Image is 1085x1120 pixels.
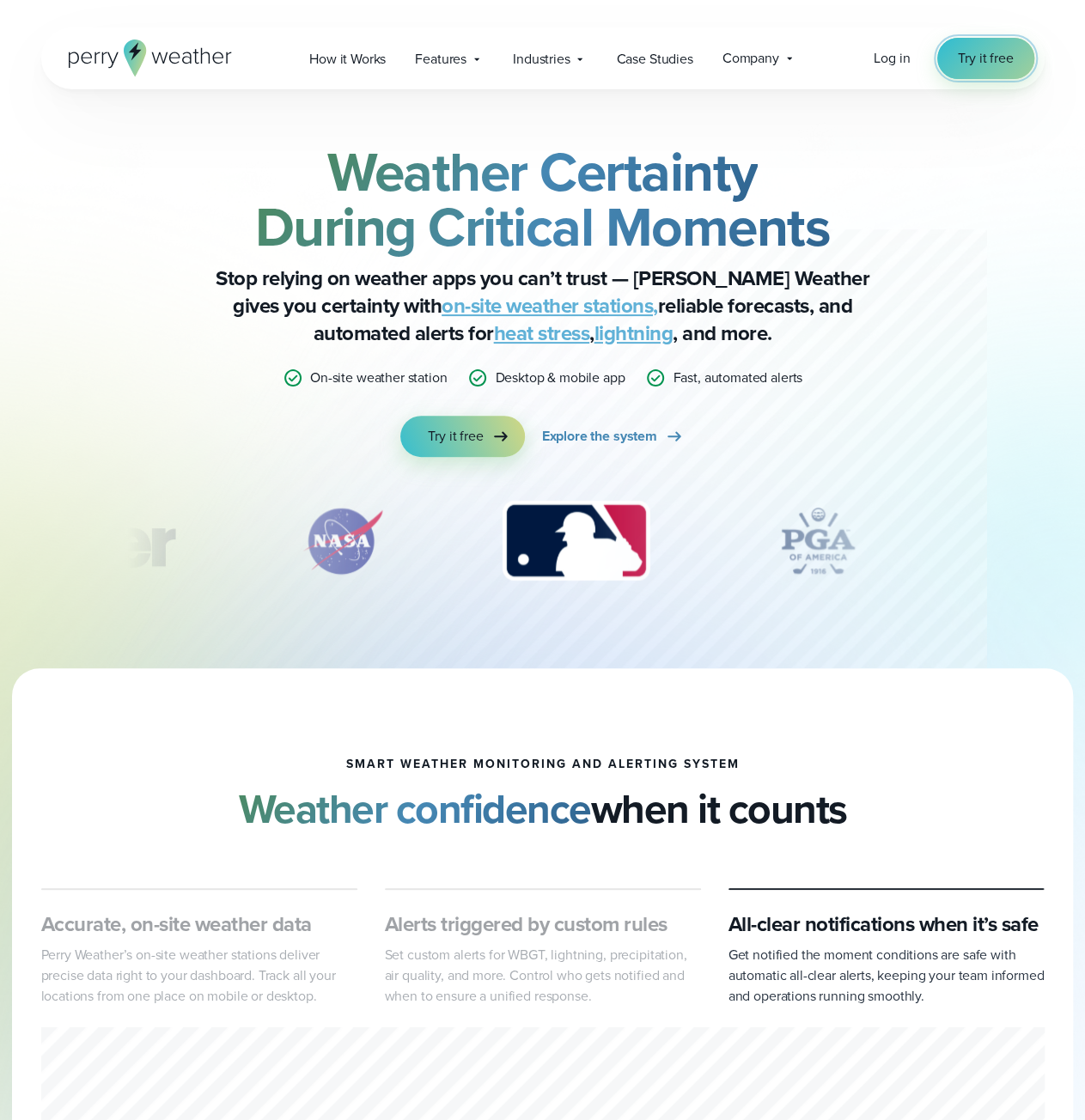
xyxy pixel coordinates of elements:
[749,498,887,584] div: 4 of 12
[239,778,591,839] strong: Weather confidence
[442,290,658,321] a: on-site weather stations,
[513,49,570,70] span: Industries
[239,785,847,833] h2: when it counts
[255,131,831,267] strong: Weather Certainty During Critical Moments
[874,48,910,68] span: Log in
[385,945,701,1007] p: Set custom alerts for WBGT, lightning, precipitation, air quality, and more. Control who gets not...
[428,426,483,447] span: Try it free
[728,910,1045,938] h3: All-clear notifications when it’s safe
[127,498,959,593] div: slideshow
[937,38,1033,79] a: Try it free
[385,910,701,938] h3: Alerts triggered by custom rules
[542,426,657,447] span: Explore the system
[295,41,400,76] a: How it Works
[199,265,887,347] p: Stop relying on weather apps you can’t trust — [PERSON_NAME] Weather gives you certainty with rel...
[673,368,802,388] p: Fast, automated alerts
[494,318,590,349] a: heat stress
[309,49,386,70] span: How it Works
[616,49,692,70] span: Case Studies
[749,498,887,584] img: PGA.svg
[495,368,625,388] p: Desktop & mobile app
[41,945,357,1007] p: Perry Weather’s on-site weather stations deliver precise data right to your dashboard. Track all ...
[400,416,524,457] a: Try it free
[542,416,685,457] a: Explore the system
[722,48,779,69] span: Company
[346,758,740,771] h1: smart weather monitoring and alerting system
[958,48,1013,69] span: Try it free
[728,945,1045,1007] p: Get notified the moment conditions are safe with automatic all-clear alerts, keeping your team in...
[874,48,910,69] a: Log in
[310,368,448,388] p: On-site weather station
[485,498,667,584] img: MLB.svg
[283,498,403,584] div: 2 of 12
[485,498,667,584] div: 3 of 12
[415,49,466,70] span: Features
[41,910,357,938] h3: Accurate, on-site weather data
[601,41,707,76] a: Case Studies
[283,498,403,584] img: NASA.svg
[594,318,674,349] a: lightning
